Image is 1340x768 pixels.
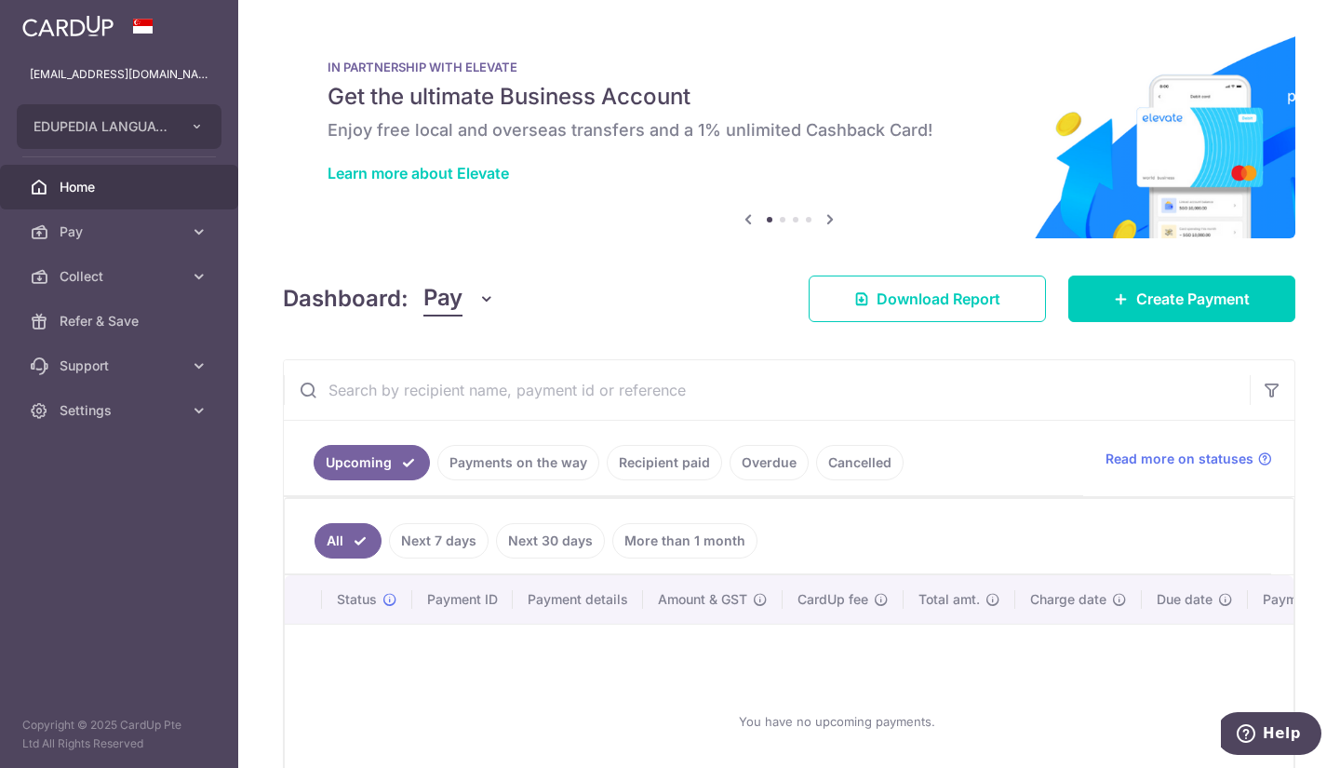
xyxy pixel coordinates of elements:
[1221,712,1321,759] iframe: Opens a widget where you can find more information
[809,276,1046,322] a: Download Report
[33,117,171,136] span: EDUPEDIA LANGUAGE AND TRAINING PTE. LTD.
[918,590,980,609] span: Total amt.
[283,282,409,316] h4: Dashboard:
[1105,450,1272,468] a: Read more on statuses
[607,445,722,480] a: Recipient paid
[797,590,868,609] span: CardUp fee
[612,523,757,559] a: More than 1 month
[1030,590,1106,609] span: Charge date
[60,267,182,286] span: Collect
[315,523,382,559] a: All
[1105,450,1253,468] span: Read more on statuses
[60,401,182,420] span: Settings
[1157,590,1213,609] span: Due date
[328,82,1251,112] h5: Get the ultimate Business Account
[389,523,489,559] a: Next 7 days
[730,445,809,480] a: Overdue
[412,575,513,624] th: Payment ID
[1068,276,1295,322] a: Create Payment
[314,445,430,480] a: Upcoming
[496,523,605,559] a: Next 30 days
[283,30,1295,238] img: Renovation banner
[658,590,747,609] span: Amount & GST
[328,119,1251,141] h6: Enjoy free local and overseas transfers and a 1% unlimited Cashback Card!
[513,575,643,624] th: Payment details
[60,178,182,196] span: Home
[60,312,182,330] span: Refer & Save
[437,445,599,480] a: Payments on the way
[816,445,904,480] a: Cancelled
[328,60,1251,74] p: IN PARTNERSHIP WITH ELEVATE
[423,281,495,317] button: Pay
[337,590,377,609] span: Status
[1136,288,1250,310] span: Create Payment
[22,15,114,37] img: CardUp
[877,288,1000,310] span: Download Report
[60,357,182,375] span: Support
[30,65,208,84] p: [EMAIL_ADDRESS][DOMAIN_NAME]
[60,222,182,241] span: Pay
[328,164,509,182] a: Learn more about Elevate
[17,104,221,149] button: EDUPEDIA LANGUAGE AND TRAINING PTE. LTD.
[423,281,462,317] span: Pay
[284,360,1250,420] input: Search by recipient name, payment id or reference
